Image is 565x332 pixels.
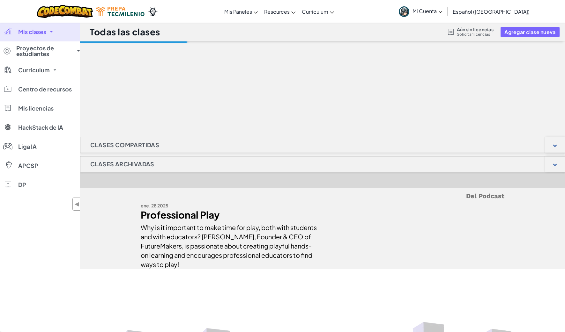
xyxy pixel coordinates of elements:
span: Mis licencias [18,105,54,111]
div: Why is it important to make time for play, both with students and with educators? [PERSON_NAME], ... [141,220,318,269]
span: Resources [264,8,290,15]
span: Liga IA [18,144,37,149]
a: Español ([GEOGRAPHIC_DATA]) [450,3,533,20]
span: ◀ [74,199,80,209]
img: avatar [399,6,409,17]
button: Agregar clase nueva [501,27,559,37]
div: Professional Play [141,210,318,220]
h1: Clases Archivadas [80,156,164,172]
span: Mis clases [18,29,46,35]
img: Tecmilenio logo [96,7,145,16]
a: Resources [261,3,299,20]
h1: Todas las clases [90,26,160,38]
a: Mi Cuenta [396,1,446,21]
a: Curriculum [299,3,337,20]
div: ene. 28 2025 [141,201,318,210]
span: Proyectos de estudiantes [16,45,73,57]
span: Mis Paneles [224,8,252,15]
span: Mi Cuenta [413,8,442,14]
img: CodeCombat logo [37,5,93,18]
span: HackStack de IA [18,125,63,130]
span: Curriculum [302,8,328,15]
a: Solicitar licencias [457,32,494,37]
a: Mis Paneles [221,3,261,20]
span: Aún sin licencias [457,27,494,32]
span: Centro de recursos [18,86,72,92]
img: Ozaria [148,7,158,16]
h1: Clases compartidas [80,137,169,153]
h5: Del Podcast [141,191,504,201]
span: Español ([GEOGRAPHIC_DATA]) [453,8,530,15]
span: Curriculum [18,67,50,73]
